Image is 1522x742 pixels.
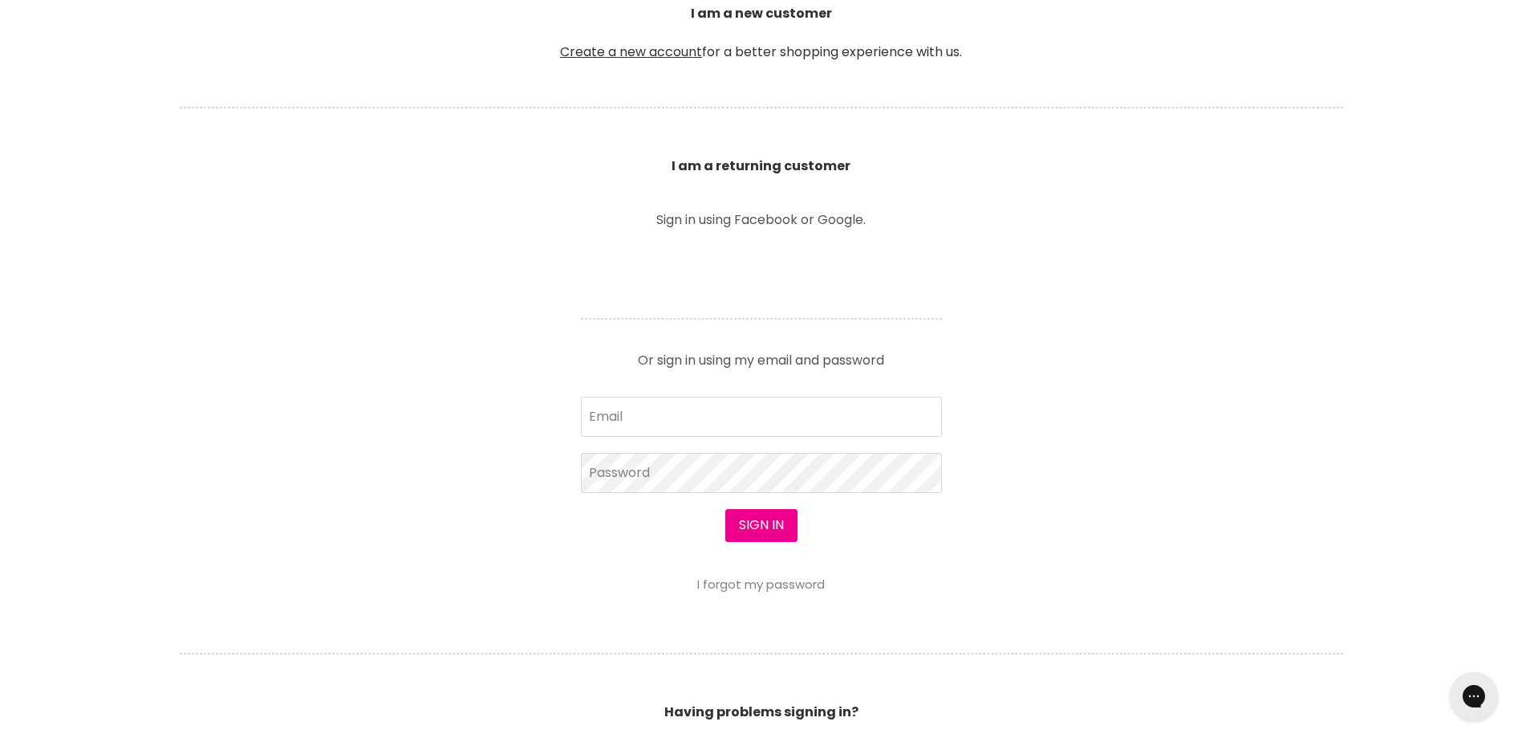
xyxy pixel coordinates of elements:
iframe: Gorgias live chat messenger [1442,667,1506,726]
a: I forgot my password [697,576,825,593]
b: I am a returning customer [672,157,850,175]
a: Create a new account [560,43,702,61]
p: Sign in using Facebook or Google. [581,214,942,226]
b: I am a new customer [691,4,832,22]
iframe: Social Login Buttons [581,250,942,294]
p: Or sign in using my email and password [581,341,942,367]
button: Sign in [725,509,798,541]
b: Having problems signing in? [664,703,858,721]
